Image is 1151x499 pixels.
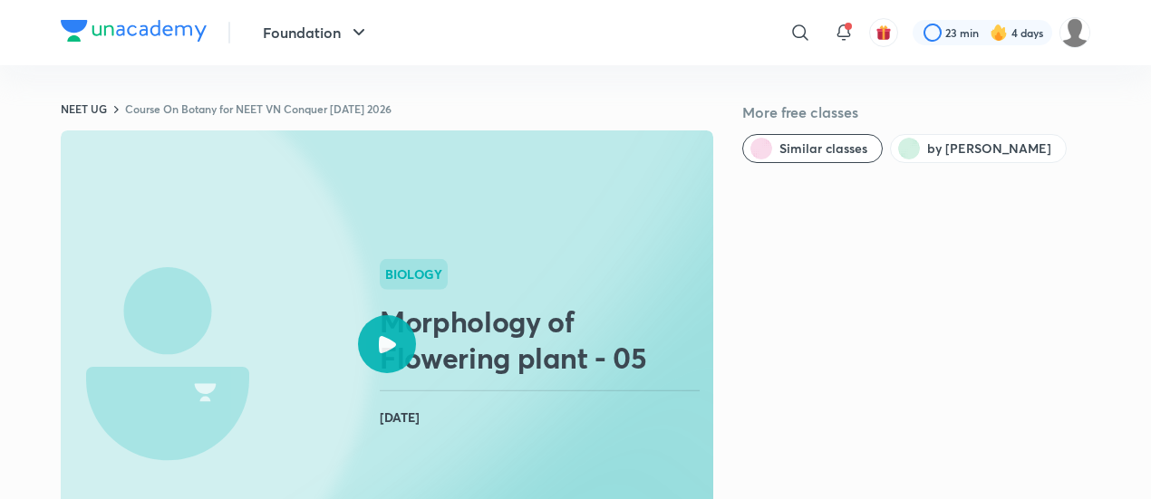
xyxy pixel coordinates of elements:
[61,20,207,46] a: Company Logo
[869,18,898,47] button: avatar
[380,406,706,429] h4: [DATE]
[890,134,1067,163] button: by Lucky Jha
[990,24,1008,42] img: streak
[125,101,392,116] a: Course On Botany for NEET VN Conquer [DATE] 2026
[927,139,1051,158] span: by Lucky Jha
[779,139,867,158] span: Similar classes
[1059,17,1090,48] img: Rounak Sharma
[61,20,207,42] img: Company Logo
[875,24,892,41] img: avatar
[380,303,706,376] h2: Morphology of Flowering plant - 05
[742,134,883,163] button: Similar classes
[742,101,1090,123] h5: More free classes
[61,101,107,116] a: NEET UG
[252,14,381,51] button: Foundation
